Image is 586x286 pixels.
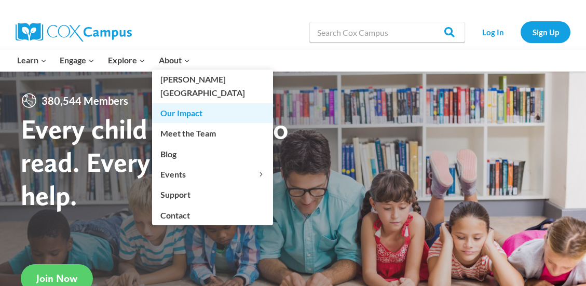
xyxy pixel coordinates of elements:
a: [PERSON_NAME][GEOGRAPHIC_DATA] [152,70,273,103]
a: Log In [470,21,515,43]
button: Child menu of Events [152,165,273,184]
strong: Every child deserves to read. Every adult can help. [21,112,289,211]
span: Join Now [36,272,77,284]
a: Contact [152,205,273,225]
button: Child menu of Engage [53,49,102,71]
button: Child menu of Explore [101,49,152,71]
button: Child menu of Learn [10,49,53,71]
a: Sign Up [521,21,570,43]
img: Cox Campus [16,23,132,42]
a: Meet the Team [152,124,273,143]
a: Blog [152,144,273,164]
nav: Secondary Navigation [470,21,570,43]
a: Support [152,185,273,205]
input: Search Cox Campus [309,22,465,43]
span: 380,544 Members [37,92,132,109]
button: Child menu of About [152,49,197,71]
a: Our Impact [152,103,273,123]
nav: Primary Navigation [10,49,196,71]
